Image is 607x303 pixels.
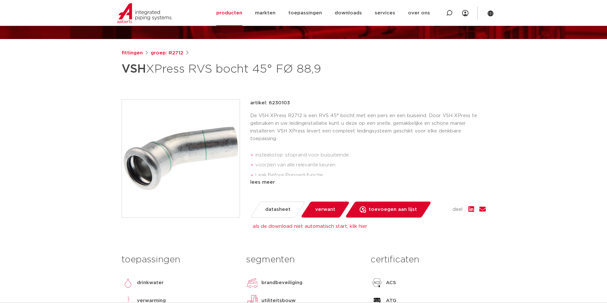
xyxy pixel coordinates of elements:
li: insteekstop: stoprand voor buisuiteinde [255,150,486,160]
h3: segmenten [246,253,361,266]
a: fittingen [122,49,143,57]
a: verwant [300,202,350,218]
strong: VSH [122,63,146,75]
span: datasheet [265,204,291,215]
p: drinkwater [137,279,164,287]
img: brandbeveiliging [246,276,259,289]
div: lees meer [250,179,486,186]
p: De VSH XPress R2712 is een RVS 45° bocht met een pers en een buiseind. Door VSH XPress te gebruik... [250,112,486,143]
p: brandbeveiliging [261,279,302,287]
span: toevoegen aan lijst [369,204,417,215]
img: ACS [371,276,383,289]
img: drinkwater [122,276,134,289]
li: Leak Before Pressed-functie [255,170,486,180]
span: deel: [452,206,463,213]
a: datasheet [250,202,305,218]
a: groep: R2712 [151,49,183,57]
a: als de download niet automatisch start, klik hier [253,224,367,229]
h3: toepassingen [122,253,236,266]
li: voorzien van alle relevante keuren [255,160,486,170]
p: ACS [386,279,396,287]
h1: XPress RVS bocht 45° FØ 88,9 [122,60,362,79]
h3: certificaten [371,253,485,266]
span: verwant [315,204,335,215]
p: artikel: 6230103 [250,99,290,107]
img: Product Image for VSH XPress RVS bocht 45° FØ 88,9 [122,100,240,217]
